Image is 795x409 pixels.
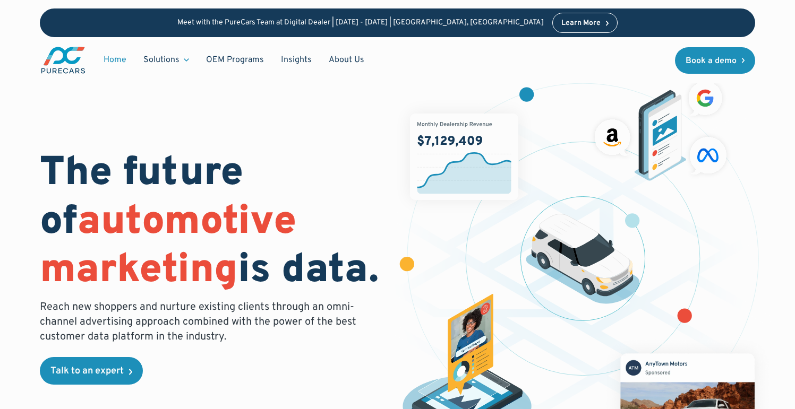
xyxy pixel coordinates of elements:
[95,50,135,70] a: Home
[40,197,296,297] span: automotive marketing
[40,46,87,75] a: main
[561,20,601,27] div: Learn More
[40,357,143,385] a: Talk to an expert
[40,300,363,344] p: Reach new shoppers and nurture existing clients through an omni-channel advertising approach comb...
[675,47,756,74] a: Book a demo
[40,46,87,75] img: purecars logo
[177,19,544,28] p: Meet with the PureCars Team at Digital Dealer | [DATE] - [DATE] | [GEOGRAPHIC_DATA], [GEOGRAPHIC_...
[198,50,272,70] a: OEM Programs
[135,50,198,70] div: Solutions
[50,367,124,376] div: Talk to an expert
[552,13,618,33] a: Learn More
[589,76,732,181] img: ads on social media and advertising partners
[272,50,320,70] a: Insights
[143,54,179,66] div: Solutions
[410,114,518,200] img: chart showing monthly dealership revenue of $7m
[526,214,639,303] img: illustration of a vehicle
[686,57,737,65] div: Book a demo
[40,150,385,295] h1: The future of is data.
[320,50,373,70] a: About Us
